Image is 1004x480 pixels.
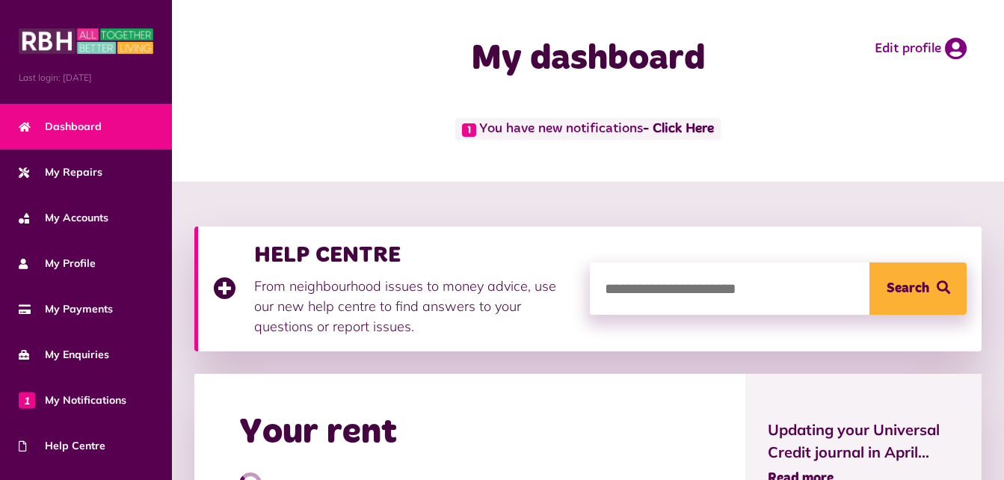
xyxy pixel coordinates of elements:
span: My Repairs [19,164,102,180]
span: My Enquiries [19,347,109,363]
span: My Profile [19,256,96,271]
h1: My dashboard [395,37,781,81]
span: 1 [19,392,35,408]
p: From neighbourhood issues to money advice, use our new help centre to find answers to your questi... [254,276,575,336]
a: - Click Here [643,123,714,136]
span: You have new notifications [455,118,721,140]
img: MyRBH [19,26,153,56]
span: My Payments [19,301,113,317]
h2: Your rent [239,411,397,455]
span: Dashboard [19,119,102,135]
span: My Accounts [19,210,108,226]
button: Search [869,262,967,315]
span: Last login: [DATE] [19,71,153,84]
span: Help Centre [19,438,105,454]
span: 1 [462,123,476,137]
a: Edit profile [875,37,967,60]
h3: HELP CENTRE [254,241,575,268]
span: Updating your Universal Credit journal in April... [768,419,959,464]
span: My Notifications [19,393,126,408]
span: Search [887,262,929,315]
